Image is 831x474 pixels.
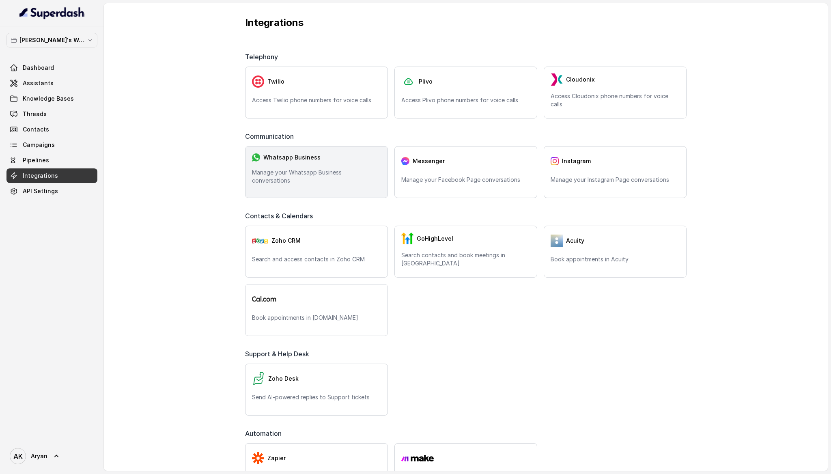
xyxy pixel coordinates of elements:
a: Threads [6,107,97,121]
p: Integrations [245,16,687,29]
a: API Settings [6,184,97,198]
a: Assistants [6,76,97,90]
p: Access Plivo phone numbers for voice calls [401,96,530,104]
img: GHL.59f7fa3143240424d279.png [401,233,413,245]
span: Whatsapp Business [263,153,321,162]
a: Aryan [6,445,97,468]
span: Dashboard [23,64,54,72]
p: Access Twilio phone numbers for voice calls [252,96,381,104]
p: Book appointments in Acuity [551,255,680,263]
img: twilio.7c09a4f4c219fa09ad352260b0a8157b.svg [252,75,264,88]
img: logo.svg [252,296,276,302]
span: Campaigns [23,141,55,149]
span: Instagram [562,157,591,165]
img: LzEnlUgADIwsuYwsTIxNLkxQDEyBEgDTDZAMjs1Qgy9jUyMTMxBzEB8uASKBKLgDqFxF08kI1lQAAAABJRU5ErkJggg== [551,73,563,86]
p: Manage your Whatsapp Business conversations [252,168,381,185]
a: Dashboard [6,60,97,75]
img: zohoCRM.b78897e9cd59d39d120b21c64f7c2b3a.svg [252,238,268,243]
span: GoHighLevel [417,235,453,243]
span: Zoho Desk [268,375,299,383]
p: Search and access contacts in Zoho CRM [252,255,381,263]
a: Integrations [6,168,97,183]
p: Search contacts and book meetings in [GEOGRAPHIC_DATA] [401,251,530,267]
span: Support & Help Desk [245,349,312,359]
span: Threads [23,110,47,118]
a: Contacts [6,122,97,137]
span: Telephony [245,52,281,62]
span: Acuity [566,237,584,245]
span: Pipelines [23,156,49,164]
a: Campaigns [6,138,97,152]
img: messenger.2e14a0163066c29f9ca216c7989aa592.svg [401,157,409,165]
p: Access Cloudonix phone numbers for voice calls [551,92,680,108]
p: Book appointments in [DOMAIN_NAME] [252,314,381,322]
span: Zapier [267,454,286,462]
text: AK [13,452,23,461]
a: Pipelines [6,153,97,168]
span: Cloudonix [566,75,595,84]
p: Send AI-powered replies to Support tickets [252,393,381,401]
img: 5vvjV8cQY1AVHSZc2N7qU9QabzYIM+zpgiA0bbq9KFoni1IQNE8dHPp0leJjYW31UJeOyZnSBUO77gdMaNhFCgpjLZzFnVhVC... [551,235,563,247]
span: Integrations [23,172,58,180]
img: light.svg [19,6,85,19]
img: zapier.4543f92affefe6d6ca2465615c429059.svg [252,452,264,464]
p: Manage your Facebook Page conversations [401,176,530,184]
span: Automation [245,429,285,438]
img: plivo.d3d850b57a745af99832d897a96997ac.svg [401,75,415,88]
span: Plivo [419,78,433,86]
span: Messenger [413,157,445,165]
span: API Settings [23,187,58,195]
span: Assistants [23,79,54,87]
span: Contacts & Calendars [245,211,316,221]
a: Knowledge Bases [6,91,97,106]
img: whatsapp.f50b2aaae0bd8934e9105e63dc750668.svg [252,153,260,162]
p: [PERSON_NAME]'s Workspace [19,35,84,45]
span: Contacts [23,125,49,134]
span: Aryan [31,452,47,460]
p: Manage your Instagram Page conversations [551,176,680,184]
span: Knowledge Bases [23,95,74,103]
span: Zoho CRM [271,237,301,245]
img: instagram.04eb0078a085f83fc525.png [551,157,559,165]
button: [PERSON_NAME]'s Workspace [6,33,97,47]
img: make.9612228e6969ffa0cff73be6442878a9.svg [401,455,434,462]
span: Communication [245,131,297,141]
span: Twilio [267,78,284,86]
